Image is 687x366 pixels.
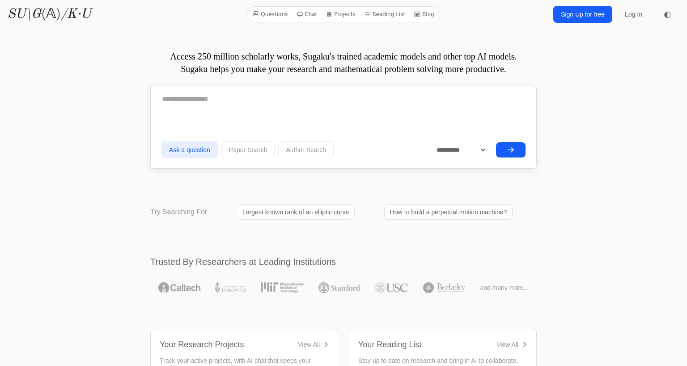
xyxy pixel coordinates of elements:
div: View All [496,340,518,349]
i: /K·U [61,8,91,21]
img: Stanford [318,282,360,293]
div: View All [298,340,320,349]
p: Access 250 million scholarly works, Sugaku's trained academic models and other top AI models. Sug... [150,50,537,75]
a: Log In [619,6,648,22]
a: How to build a perpetual motion machine? [384,204,513,220]
h2: Trusted By Researchers at Leading Institutions [150,255,537,268]
img: UC Berkeley [423,282,465,293]
i: SU\G [7,8,41,21]
span: ◐ [664,10,671,18]
a: Questions [249,9,291,20]
button: Author Search [278,141,334,158]
img: University of Toronto [215,282,246,293]
img: Caltech [158,282,200,293]
a: SU\G(𝔸)/K·U [7,6,91,22]
p: Try Searching For [150,207,207,217]
div: Your Research Projects [160,338,244,351]
a: Largest known rank of an elliptic curve [237,204,355,220]
button: ◐ [658,5,676,23]
img: MIT [261,282,303,293]
a: View All [298,340,329,349]
a: Sign Up for free [553,6,612,23]
a: Blog [411,9,438,20]
span: and many more... [480,283,529,292]
img: USC [375,282,408,293]
a: Chat [293,9,321,20]
button: Ask a question [161,141,218,158]
a: Reading List [361,9,409,20]
button: Paper Search [221,141,275,158]
a: View All [496,340,527,349]
div: Your Reading List [358,338,421,351]
a: Projects [322,9,359,20]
